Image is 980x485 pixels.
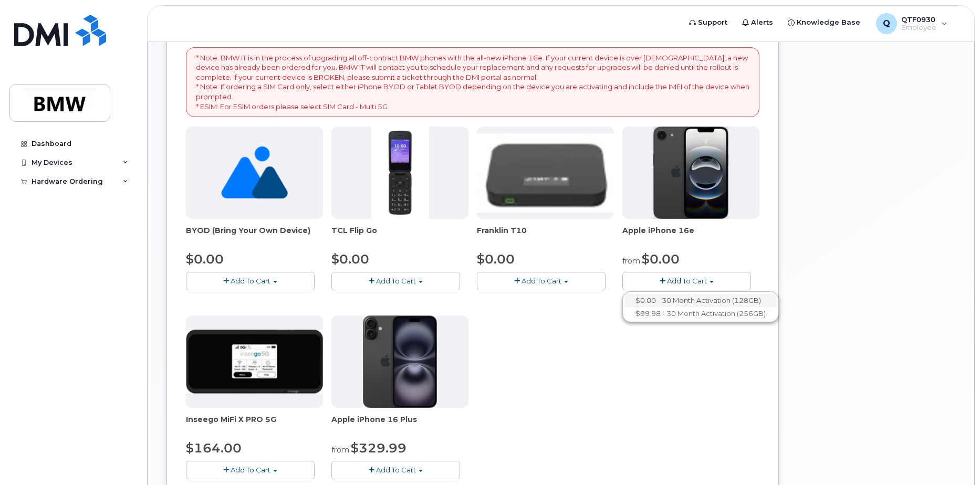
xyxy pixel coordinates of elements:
[625,307,776,320] a: $99.98 - 30 Month Activation (256GB)
[622,272,751,290] button: Add To Cart
[186,414,323,435] div: Inseego MiFi X PRO 5G
[331,225,468,246] div: TCL Flip Go
[186,225,323,246] div: BYOD (Bring Your Own Device)
[477,133,614,213] img: t10.jpg
[883,17,890,30] span: Q
[622,225,759,246] div: Apple iPhone 16e
[901,24,936,32] span: Employee
[625,294,776,307] a: $0.00 - 30 Month Activation (128GB)
[371,126,429,219] img: TCL_FLIP_MODE.jpg
[376,277,416,285] span: Add To Cart
[667,277,707,285] span: Add To Cart
[186,440,242,456] span: $164.00
[331,414,468,435] div: Apple iPhone 16 Plus
[186,251,224,267] span: $0.00
[186,272,315,290] button: Add To Cart
[231,466,270,474] span: Add To Cart
[186,330,323,394] img: cut_small_inseego_5G.jpg
[934,439,972,477] iframe: Messenger Launcher
[780,12,868,33] a: Knowledge Base
[653,126,729,219] img: iphone16e.png
[477,225,614,246] div: Franklin T10
[363,315,437,408] img: iphone_16_plus.png
[797,17,860,28] span: Knowledge Base
[901,15,936,24] span: QTF0930
[331,251,369,267] span: $0.00
[351,440,406,456] span: $329.99
[477,251,515,267] span: $0.00
[331,445,349,455] small: from
[196,53,749,111] p: * Note: BMW IT is in the process of upgrading all off-contract BMW phones with the all-new iPhone...
[331,461,460,479] button: Add To Cart
[735,12,780,33] a: Alerts
[522,277,561,285] span: Add To Cart
[331,272,460,290] button: Add To Cart
[376,466,416,474] span: Add To Cart
[477,272,606,290] button: Add To Cart
[698,17,727,28] span: Support
[751,17,773,28] span: Alerts
[221,126,288,219] img: no_image_found-2caef05468ed5679b831cfe6fc140e25e0c280774317ffc20a367ab7fd17291e.png
[231,277,270,285] span: Add To Cart
[869,13,955,34] div: QTF0930
[622,256,640,266] small: from
[642,251,680,267] span: $0.00
[186,461,315,479] button: Add To Cart
[682,12,735,33] a: Support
